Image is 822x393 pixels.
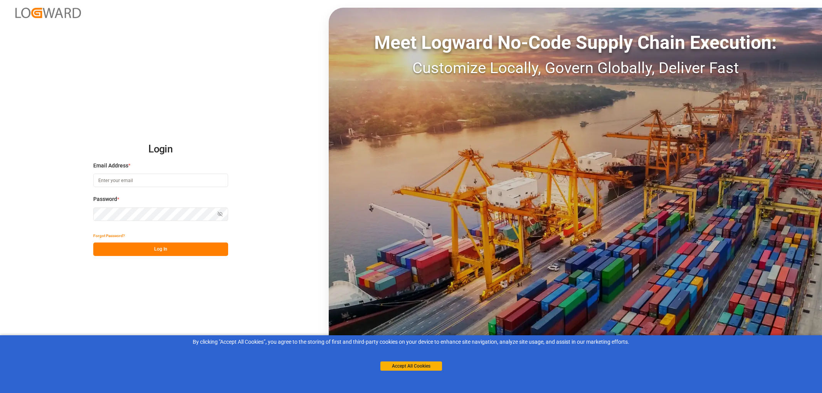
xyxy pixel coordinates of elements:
[93,242,228,256] button: Log In
[329,29,822,57] div: Meet Logward No-Code Supply Chain Execution:
[93,195,117,203] span: Password
[5,338,817,346] div: By clicking "Accept All Cookies”, you agree to the storing of first and third-party cookies on yo...
[380,361,442,371] button: Accept All Cookies
[329,57,822,80] div: Customize Locally, Govern Globally, Deliver Fast
[93,229,125,242] button: Forgot Password?
[93,174,228,187] input: Enter your email
[93,162,128,170] span: Email Address
[93,137,228,162] h2: Login
[15,8,81,18] img: Logward_new_orange.png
